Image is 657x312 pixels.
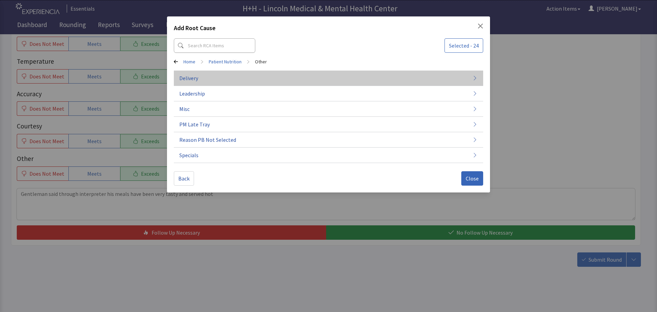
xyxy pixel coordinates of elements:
span: Specials [179,151,198,159]
span: Delivery [179,74,198,82]
a: Other [255,58,267,65]
span: Leadership [179,89,205,98]
button: Close [461,171,483,186]
button: Delivery [174,71,483,86]
span: Misc [179,105,190,113]
span: Reason PB Not Selected [179,136,236,144]
a: Patient Nutrition [209,58,242,65]
button: Back [174,171,194,186]
span: Close [466,174,479,183]
button: Misc [174,101,483,117]
button: PM Late Tray [174,117,483,132]
span: > [247,55,249,68]
button: Reason PB Not Selected [174,132,483,148]
span: > [201,55,203,68]
button: Close [478,23,483,29]
h2: Add Root Cause [174,23,216,36]
input: Search RCA Items [174,38,255,53]
a: Home [183,58,195,65]
button: Leadership [174,86,483,101]
span: Back [178,174,190,183]
span: PM Late Tray [179,120,210,128]
span: Selected - 24 [449,41,479,50]
button: Specials [174,148,483,163]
